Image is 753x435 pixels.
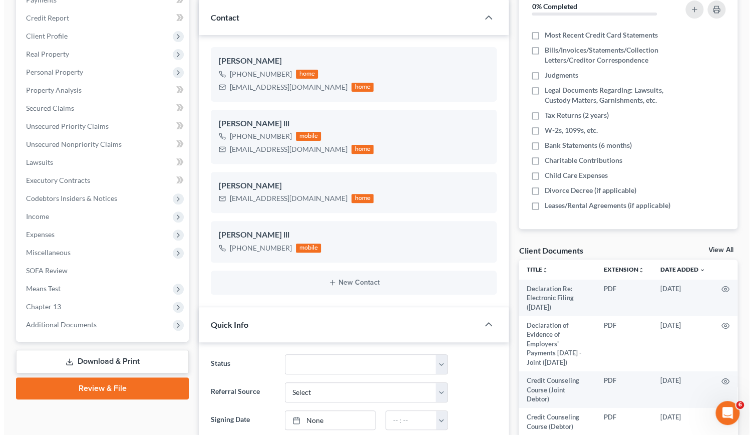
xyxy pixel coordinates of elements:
[281,411,371,430] a: None
[732,401,740,409] span: 6
[634,267,640,273] i: unfold_more
[292,70,314,79] div: home
[541,125,594,135] span: W-2s, 1099s, etc.
[22,194,113,202] span: Codebtors Insiders & Notices
[541,85,670,105] span: Legal Documents Regarding: Lawsuits, Custody Matters, Garnishments, etc.
[22,248,67,257] span: Miscellaneous
[704,247,729,254] a: View All
[12,350,185,373] a: Download & Print
[215,279,485,287] button: New Contact
[207,320,244,329] span: Quick Info
[215,55,485,67] div: [PERSON_NAME]
[648,371,709,408] td: [DATE]
[22,176,86,184] span: Executory Contracts
[515,371,592,408] td: Credit Counseling Course (Joint Debtor)
[22,104,70,112] span: Secured Claims
[22,266,64,275] span: SOFA Review
[347,194,369,203] div: home
[592,371,648,408] td: PDF
[711,401,735,425] iframe: Intercom live chat
[541,70,574,80] span: Judgments
[22,284,57,293] span: Means Test
[515,316,592,371] td: Declaration of Evidence of Employers' Payments [DATE] - Joint ([DATE])
[515,280,592,316] td: Declaration Re: Electronic Filing ([DATE])
[202,354,276,374] label: Status
[22,86,78,94] span: Property Analysis
[226,131,288,141] div: [PHONE_NUMBER]
[226,69,288,79] div: [PHONE_NUMBER]
[538,267,544,273] i: unfold_more
[382,411,432,430] input: -- : --
[22,212,45,221] span: Income
[14,153,185,171] a: Lawsuits
[12,377,185,399] a: Review & File
[592,280,648,316] td: PDF
[541,45,670,65] span: Bills/Invoices/Statements/Collection Letters/Creditor Correspondence
[347,83,369,92] div: home
[292,244,317,253] div: mobile
[215,229,485,241] div: [PERSON_NAME] lll
[226,193,343,203] div: [EMAIL_ADDRESS][DOMAIN_NAME]
[14,135,185,153] a: Unsecured Nonpriority Claims
[22,158,49,166] span: Lawsuits
[515,245,579,256] div: Client Documents
[14,171,185,189] a: Executory Contracts
[22,320,93,329] span: Additional Documents
[541,170,604,180] span: Child Care Expenses
[541,185,632,195] span: Divorce Decree (if applicable)
[226,144,343,154] div: [EMAIL_ADDRESS][DOMAIN_NAME]
[592,316,648,371] td: PDF
[215,180,485,192] div: [PERSON_NAME]
[202,410,276,430] label: Signing Date
[226,243,288,253] div: [PHONE_NUMBER]
[202,382,276,402] label: Referral Source
[22,50,65,58] span: Real Property
[541,110,605,120] span: Tax Returns (2 years)
[600,266,640,273] a: Extensionunfold_more
[22,140,118,148] span: Unsecured Nonpriority Claims
[14,117,185,135] a: Unsecured Priority Claims
[541,140,628,150] span: Bank Statements (6 months)
[541,155,618,165] span: Charitable Contributions
[14,81,185,99] a: Property Analysis
[656,266,701,273] a: Date Added expand_more
[541,200,666,210] span: Leases/Rental Agreements (if applicable)
[292,132,317,141] div: mobile
[14,9,185,27] a: Credit Report
[523,266,544,273] a: Titleunfold_more
[215,118,485,130] div: [PERSON_NAME] lll
[541,30,654,40] span: Most Recent Credit Card Statements
[226,82,343,92] div: [EMAIL_ADDRESS][DOMAIN_NAME]
[22,14,65,22] span: Credit Report
[22,230,51,239] span: Expenses
[22,122,105,130] span: Unsecured Priority Claims
[695,267,701,273] i: expand_more
[207,13,235,22] span: Contact
[14,262,185,280] a: SOFA Review
[648,316,709,371] td: [DATE]
[528,2,573,11] strong: 0% Completed
[648,280,709,316] td: [DATE]
[22,32,64,40] span: Client Profile
[14,99,185,117] a: Secured Claims
[22,302,57,311] span: Chapter 13
[347,145,369,154] div: home
[22,68,79,76] span: Personal Property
